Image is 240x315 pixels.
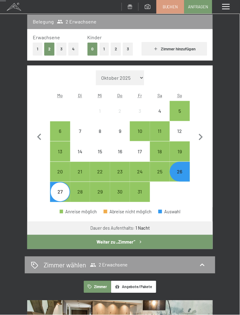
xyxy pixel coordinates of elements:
[50,182,70,202] div: Mon Oct 27 2025
[78,93,82,98] abbr: Dienstag
[111,169,129,188] div: 23
[170,169,189,188] div: 26
[90,162,110,182] div: Anreise möglich
[70,142,90,161] div: Tue Oct 14 2025
[33,43,42,55] button: 1
[90,101,110,121] div: Anreise nicht möglich
[91,129,109,147] div: 8
[50,162,70,182] div: Mon Oct 20 2025
[130,101,150,121] div: Fri Oct 03 2025
[111,149,129,168] div: 16
[51,169,69,188] div: 20
[71,129,89,147] div: 7
[50,121,70,141] div: Anreise möglich
[131,109,149,127] div: 3
[123,43,133,55] button: 3
[110,162,130,182] div: Anreise möglich
[170,121,190,141] div: Anreise nicht möglich
[70,121,90,141] div: Anreise nicht möglich
[170,101,190,121] div: Sun Oct 05 2025
[170,142,190,161] div: Sun Oct 19 2025
[70,121,90,141] div: Tue Oct 07 2025
[98,93,102,98] abbr: Mittwoch
[84,281,111,293] button: Zimmer
[90,225,150,232] div: Dauer des Aufenthalts:
[130,182,150,202] div: Fri Oct 31 2025
[188,4,208,10] span: Anfragen
[177,93,182,98] abbr: Sonntag
[130,162,150,182] div: Anreise möglich
[110,182,130,202] div: Thu Oct 30 2025
[110,101,130,121] div: Thu Oct 02 2025
[111,109,129,127] div: 2
[110,142,130,161] div: Thu Oct 16 2025
[100,43,109,55] button: 1
[111,43,121,55] button: 2
[157,93,162,98] abbr: Samstag
[138,93,142,98] abbr: Freitag
[70,182,90,202] div: Anreise möglich
[90,142,110,161] div: Wed Oct 15 2025
[110,182,130,202] div: Anreise möglich
[91,169,109,188] div: 22
[68,43,79,55] button: 4
[90,101,110,121] div: Wed Oct 01 2025
[60,210,97,214] div: Anreise möglich
[150,101,170,121] div: Sat Oct 04 2025
[130,101,150,121] div: Anreise nicht möglich
[51,129,69,147] div: 6
[71,149,89,168] div: 14
[194,70,207,202] button: Nächster Monat
[91,189,109,208] div: 29
[117,93,122,98] abbr: Donnerstag
[90,142,110,161] div: Anreise nicht möglich
[130,142,150,161] div: Anreise nicht möglich
[51,189,69,208] div: 27
[142,42,207,56] button: Zimmer hinzufügen
[27,235,213,249] button: Weiter zu „Zimmer“
[44,261,86,270] h2: Zimmer wählen
[111,281,156,293] button: Angebote/Pakete
[130,162,150,182] div: Fri Oct 24 2025
[104,210,152,214] div: Abreise nicht möglich
[51,149,69,168] div: 13
[50,121,70,141] div: Mon Oct 06 2025
[50,142,70,161] div: Anreise möglich
[151,149,169,168] div: 18
[70,182,90,202] div: Tue Oct 28 2025
[150,142,170,161] div: Anreise möglich
[90,121,110,141] div: Wed Oct 08 2025
[56,43,66,55] button: 3
[33,70,46,202] button: Vorheriger Monat
[170,121,190,141] div: Sun Oct 12 2025
[150,101,170,121] div: Anreise nicht möglich
[130,182,150,202] div: Anreise möglich
[163,4,178,10] span: Buchen
[70,162,90,182] div: Anreise möglich
[157,0,184,13] a: Buchen
[170,162,190,182] div: Sun Oct 26 2025
[110,121,130,141] div: Anreise nicht möglich
[151,129,169,147] div: 11
[50,142,70,161] div: Mon Oct 13 2025
[131,129,149,147] div: 10
[70,142,90,161] div: Anreise nicht möglich
[50,162,70,182] div: Anreise möglich
[71,189,89,208] div: 28
[111,189,129,208] div: 30
[170,142,190,161] div: Anreise möglich
[135,226,150,231] b: 1 Nacht
[131,189,149,208] div: 31
[158,210,180,214] div: Auswahl
[150,121,170,141] div: Anreise möglich
[90,262,127,268] span: 2 Erwachsene
[110,101,130,121] div: Anreise nicht möglich
[88,34,102,40] span: Kinder
[91,149,109,168] div: 15
[130,142,150,161] div: Fri Oct 17 2025
[170,162,190,182] div: Anreise möglich
[57,18,97,25] span: 2 Erwachsene
[150,162,170,182] div: Sat Oct 25 2025
[44,43,54,55] button: 2
[110,121,130,141] div: Thu Oct 09 2025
